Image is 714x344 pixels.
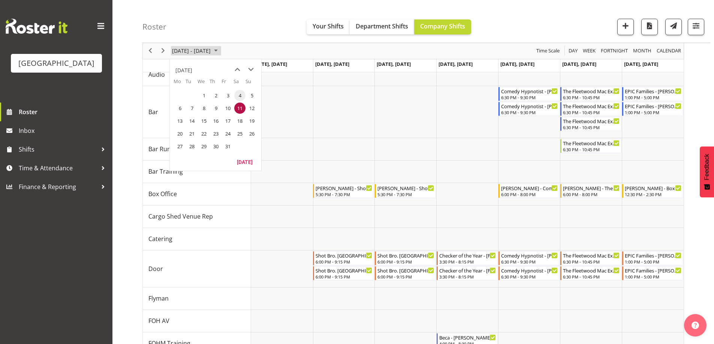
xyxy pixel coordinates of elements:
[144,43,157,59] div: previous period
[313,266,374,280] div: Door"s event - Shot Bro. GA. (No Bar) - Ciska Vogelzang Begin From Tuesday, October 7, 2025 at 6:...
[560,251,621,265] div: Door"s event - The Fleetwood Mac Experience - Heather Powell Begin From Saturday, October 11, 202...
[498,102,560,116] div: Bar"s event - Comedy Hypnotist - Frankie Mac - Dominique Vogler Begin From Friday, October 10, 20...
[665,19,682,35] button: Send a list of all shifts for the selected filtered period to all rostered employees.
[692,322,699,329] img: help-xxl-2.png
[175,63,192,78] div: title
[498,266,560,280] div: Door"s event - Comedy Hypnotist - Frankie Mac - Beana Badenhorst Begin From Friday, October 10, 2...
[498,184,560,198] div: Box Office"s event - Bobby-Lea - Comedy Hypnotist - Frankie Mac - Bobby-Lea Awhina Cassidy Begin ...
[563,139,620,147] div: The Fleetwood Mac Experience - [PERSON_NAME]
[234,78,245,89] th: Sa
[568,46,578,56] span: Day
[375,251,436,265] div: Door"s event - Shot Bro. GA. (No Bar) - Amanda Clark Begin From Wednesday, October 8, 2025 at 6:0...
[143,86,251,138] td: Bar resource
[377,61,411,67] span: [DATE], [DATE]
[501,102,558,110] div: Comedy Hypnotist - [PERSON_NAME] - [PERSON_NAME]
[174,78,186,89] th: Mo
[567,46,579,56] button: Timeline Day
[656,46,682,56] span: calendar
[316,259,372,265] div: 6:00 PM - 9:15 PM
[19,144,97,155] span: Shifts
[210,141,222,152] span: Thursday, October 30, 2025
[439,267,496,274] div: Checker of the Year - [PERSON_NAME]
[700,146,714,197] button: Feedback - Show survey
[560,266,621,280] div: Door"s event - The Fleetwood Mac Experience - Michelle Englehardt Begin From Saturday, October 11...
[622,251,683,265] div: Door"s event - EPIC Families - Elea Hargreaves Begin From Sunday, October 12, 2025 at 1:00:00 PM ...
[143,138,251,161] td: Bar Runner resource
[600,46,629,56] button: Fortnight
[625,191,681,197] div: 12:30 PM - 2:30 PM
[210,115,222,127] span: Thursday, October 16, 2025
[560,184,621,198] div: Box Office"s event - Lisa - The Fleetwood Mac Experience - Box Office - Lisa Camplin Begin From S...
[625,259,681,265] div: 1:00 PM - 5:00 PM
[617,19,634,35] button: Add a new shift
[143,64,251,86] td: Audio resource
[143,250,251,287] td: Door resource
[316,252,372,259] div: Shot Bro. [GEOGRAPHIC_DATA]. (No Bar) - [PERSON_NAME]
[145,46,156,56] button: Previous
[356,22,408,30] span: Department Shifts
[582,46,596,56] span: Week
[563,124,620,130] div: 6:30 PM - 10:45 PM
[246,115,257,127] span: Sunday, October 19, 2025
[375,266,436,280] div: Door"s event - Shot Bro. GA. (No Bar) - Skye Colonna Begin From Wednesday, October 8, 2025 at 6:0...
[622,102,683,116] div: Bar"s event - EPIC Families - Aiddie Carnihan Begin From Sunday, October 12, 2025 at 1:00:00 PM G...
[222,115,234,127] span: Friday, October 17, 2025
[625,252,681,259] div: EPIC Families - [PERSON_NAME]
[198,90,210,101] span: Wednesday, October 1, 2025
[171,46,221,56] button: September 2025
[437,251,498,265] div: Door"s event - Checker of the Year - Amanda Clark Begin From Thursday, October 9, 2025 at 3:30:00...
[222,78,234,89] th: Fr
[157,43,169,59] div: next period
[148,167,183,176] span: Bar Training
[253,61,287,67] span: [DATE], [DATE]
[688,19,704,35] button: Filter Shifts
[210,128,222,139] span: Thursday, October 23, 2025
[19,181,97,192] span: Finance & Reporting
[174,128,186,139] span: Monday, October 20, 2025
[174,115,186,127] span: Monday, October 13, 2025
[437,266,498,280] div: Door"s event - Checker of the Year - Heather Powell Begin From Thursday, October 9, 2025 at 3:30:...
[377,191,434,197] div: 5:30 PM - 7:30 PM
[158,46,168,56] button: Next
[632,46,653,56] button: Timeline Month
[625,109,681,115] div: 1:00 PM - 5:00 PM
[6,19,67,34] img: Rosterit website logo
[501,184,558,192] div: [PERSON_NAME] - Comedy Hypnotist - [PERSON_NAME] - [PERSON_NAME] Awhina [PERSON_NAME]
[313,22,344,30] span: Your Shifts
[625,274,681,280] div: 1:00 PM - 5:00 PM
[234,103,245,114] span: Saturday, October 11, 2025
[143,206,251,228] td: Cargo Shed Venue Rep resource
[498,251,560,265] div: Door"s event - Comedy Hypnotist - Frankie Mac - Tommy Shorter Begin From Friday, October 10, 2025...
[439,252,496,259] div: Checker of the Year - [PERSON_NAME]
[186,128,198,139] span: Tuesday, October 21, 2025
[535,46,561,56] button: Time Scale
[148,294,169,303] span: Flyman
[377,184,434,192] div: [PERSON_NAME] - Shot Bro - [PERSON_NAME]
[169,43,222,59] div: October 06 - 12, 2025
[198,141,210,152] span: Wednesday, October 29, 2025
[563,146,620,152] div: 6:30 PM - 10:45 PM
[148,144,181,153] span: Bar Runner
[704,154,710,180] span: Feedback
[186,78,198,89] th: Tu
[148,70,165,79] span: Audio
[19,125,109,136] span: Inbox
[186,103,198,114] span: Tuesday, October 7, 2025
[560,117,621,131] div: Bar"s event - The Fleetwood Mac Experience - Emma Johns Begin From Saturday, October 11, 2025 at ...
[222,103,234,114] span: Friday, October 10, 2025
[656,46,683,56] button: Month
[307,19,350,34] button: Your Shifts
[174,141,186,152] span: Monday, October 27, 2025
[560,139,621,153] div: Bar Runner"s event - The Fleetwood Mac Experience - Aiddie Carnihan Begin From Saturday, October ...
[19,106,109,118] span: Roster
[501,259,558,265] div: 6:30 PM - 9:30 PM
[148,107,158,116] span: Bar
[632,46,652,56] span: Month
[244,63,257,76] button: next month
[377,267,434,274] div: Shot Bro. [GEOGRAPHIC_DATA]. (No Bar) - [PERSON_NAME]
[375,184,436,198] div: Box Office"s event - Valerie - Shot Bro - Valerie Donaldson Begin From Wednesday, October 8, 2025...
[625,267,681,274] div: EPIC Families - [PERSON_NAME]
[246,103,257,114] span: Sunday, October 12, 2025
[210,78,222,89] th: Th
